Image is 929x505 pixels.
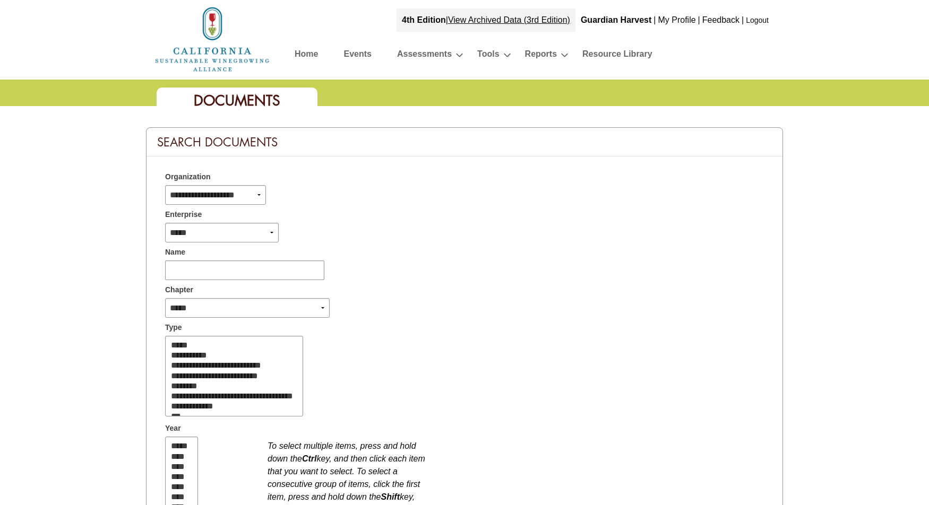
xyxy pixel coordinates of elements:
[165,423,181,434] span: Year
[302,454,317,463] b: Ctrl
[741,8,745,32] div: |
[582,47,652,65] a: Resource Library
[165,209,202,220] span: Enterprise
[165,171,211,182] span: Organization
[746,16,769,24] a: Logout
[477,47,499,65] a: Tools
[402,15,446,24] strong: 4th Edition
[525,47,557,65] a: Reports
[343,47,371,65] a: Events
[165,247,185,258] span: Name
[165,284,193,295] span: Chapter
[397,8,575,32] div: |
[697,8,701,32] div: |
[658,15,695,24] a: My Profile
[295,47,318,65] a: Home
[154,34,271,43] a: Home
[147,128,782,156] div: Search Documents
[448,15,570,24] a: View Archived Data (3rd Edition)
[165,322,182,333] span: Type
[581,15,651,24] b: Guardian Harvest
[397,47,452,65] a: Assessments
[154,5,271,73] img: logo_cswa2x.png
[381,492,400,501] b: Shift
[702,15,739,24] a: Feedback
[194,91,280,110] span: Documents
[652,8,657,32] div: |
